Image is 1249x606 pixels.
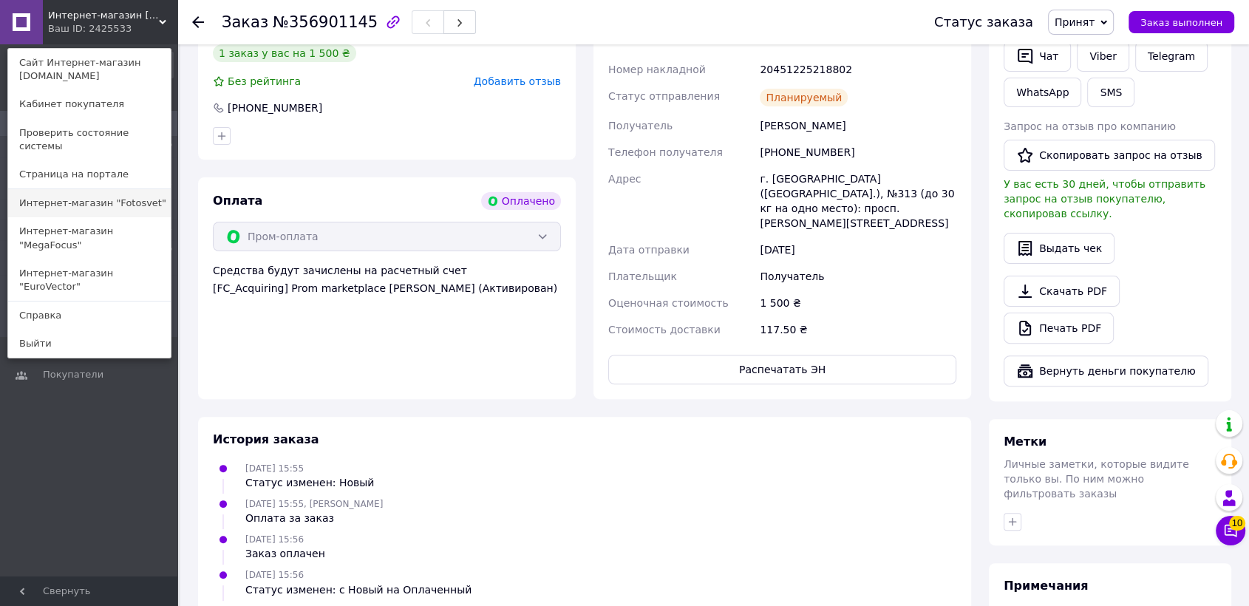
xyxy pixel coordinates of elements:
span: Запрос на отзыв про компанию [1004,120,1176,132]
button: Распечатать ЭН [608,355,956,384]
span: Метки [1004,435,1046,449]
div: [FC_Acquiring] Prom marketplace [PERSON_NAME] (Активирован) [213,281,561,296]
span: Заказ выполнен [1140,17,1222,28]
span: Оплата [213,194,262,208]
a: WhatsApp [1004,78,1081,107]
button: Скопировать запрос на отзыв [1004,140,1215,171]
span: Примечания [1004,579,1088,593]
span: Интернет-магазин smartmiks.com.ua [48,9,159,22]
div: Оплата за заказ [245,511,383,525]
div: [PHONE_NUMBER] [226,101,324,115]
button: SMS [1087,78,1134,107]
span: Телефон получателя [608,146,723,158]
button: Вернуть деньги покупателю [1004,355,1208,387]
div: [PERSON_NAME] [757,112,959,139]
span: Адрес [608,173,641,185]
span: Дата отправки [608,244,690,256]
span: У вас есть 30 дней, чтобы отправить запрос на отзыв покупателю, скопировав ссылку. [1004,178,1205,219]
span: Покупатели [43,368,103,381]
div: Ваш ID: 2425533 [48,22,110,35]
div: Статус заказа [934,15,1033,30]
div: Статус изменен: с Новый на Оплаченный [245,582,472,597]
span: Оценочная стоимость [608,297,729,309]
a: Интернет-магазин "Fotosvet" [8,189,171,217]
button: Чат с покупателем10 [1216,516,1245,545]
span: [DATE] 15:56 [245,534,304,545]
span: [DATE] 15:55 [245,463,304,474]
span: Принят [1055,16,1095,28]
div: Средства будут зачислены на расчетный счет [213,263,561,296]
div: Получатель [757,263,959,290]
span: Получатель [608,120,673,132]
span: 10 [1229,516,1245,531]
span: Личные заметки, которые видите только вы. По ним можно фильтровать заказы [1004,458,1189,500]
a: Страница на портале [8,160,171,188]
a: Кабинет покупателя [8,90,171,118]
div: Статус изменен: Новый [245,475,374,490]
a: Telegram [1135,41,1208,72]
a: Сайт Интернет-магазин [DOMAIN_NAME] [8,49,171,90]
span: Без рейтинга [228,75,301,87]
span: [DATE] 15:56 [245,570,304,580]
div: 1 500 ₴ [757,290,959,316]
button: Заказ выполнен [1129,11,1234,33]
div: 1 заказ у вас на 1 500 ₴ [213,44,356,62]
div: 117.50 ₴ [757,316,959,343]
div: [DATE] [757,236,959,263]
span: История заказа [213,432,319,446]
div: Заказ оплачен [245,546,325,561]
a: Выйти [8,330,171,358]
div: Вернуться назад [192,15,204,30]
span: Плательщик [608,270,677,282]
a: Интернет-магазин "MegaFocus" [8,217,171,259]
div: Планируемый [760,89,848,106]
span: Добавить отзыв [474,75,561,87]
button: Чат [1004,41,1071,72]
span: Номер накладной [608,64,706,75]
span: Статус отправления [608,90,720,102]
span: Заказ [222,13,268,31]
span: Стоимость доставки [608,324,721,336]
a: Справка [8,302,171,330]
span: [DATE] 15:55, [PERSON_NAME] [245,499,383,509]
a: Viber [1077,41,1129,72]
a: Проверить состояние системы [8,119,171,160]
div: Оплачено [481,192,561,210]
button: Выдать чек [1004,233,1114,264]
a: Скачать PDF [1004,276,1120,307]
div: 20451225218802 [757,56,959,83]
div: [PHONE_NUMBER] [757,139,959,166]
a: Интернет-магазин "EuroVector" [8,259,171,301]
a: Печать PDF [1004,313,1114,344]
div: г. [GEOGRAPHIC_DATA] ([GEOGRAPHIC_DATA].), №313 (до 30 кг на одно место): просп. [PERSON_NAME][ST... [757,166,959,236]
span: №356901145 [273,13,378,31]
